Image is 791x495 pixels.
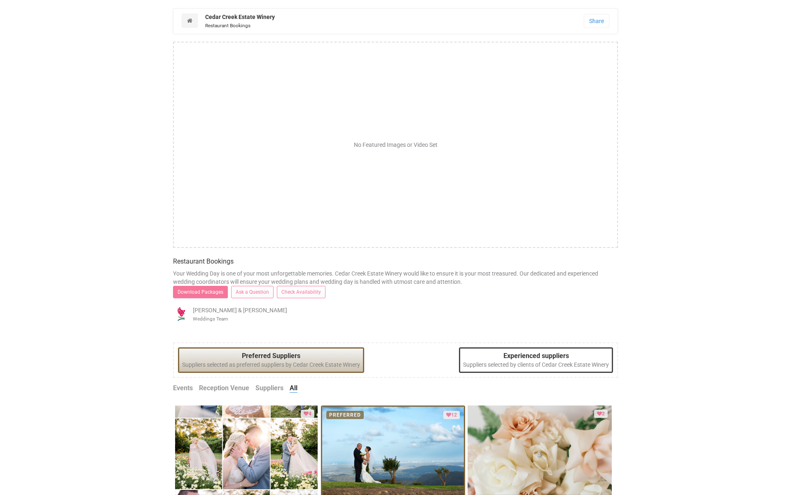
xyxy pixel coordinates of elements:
[290,384,297,393] a: All
[199,384,249,393] a: Reception Venue
[301,410,314,418] div: Loved by 4 clients or suppliers
[173,306,321,323] div: [PERSON_NAME] & [PERSON_NAME]
[205,23,250,28] small: Restaurant Bookings
[193,316,228,322] small: Weddings Team
[463,351,609,361] legend: Experienced suppliers
[326,411,364,419] div: PREFERRED
[173,258,618,265] h4: Restaurant Bookings
[231,286,274,298] a: Ask a Question
[173,384,193,393] a: Events
[178,347,364,373] div: Suppliers selected as preferred suppliers by Cedar Creek Estate Winery
[205,14,275,20] strong: Cedar Creek Estate Winery
[459,347,613,373] div: Suppliers selected by clients of Cedar Creek Estate Winery
[255,384,283,393] a: Suppliers
[584,14,609,28] a: Share
[354,141,438,149] div: No Featured Images or Video Set
[277,286,325,298] a: Check Availability
[182,351,360,361] legend: Preferred Suppliers
[594,410,608,418] div: Loved by 2 clients or suppliers
[443,411,460,419] div: Loved by 12 clients or suppliers
[173,306,190,323] img: open-uri20190322-4-14wp8y4
[173,269,618,286] div: Your Wedding Day is one of your most unforgettable memories. Cedar Creek Estate Winery would like...
[173,286,228,298] a: Download Packages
